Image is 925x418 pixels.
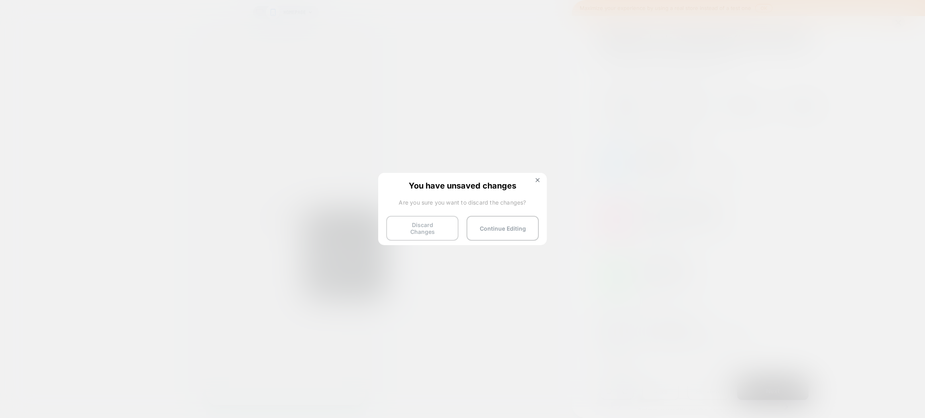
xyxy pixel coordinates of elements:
[467,216,539,241] button: Continue Editing
[536,178,540,182] img: close
[386,181,539,189] span: You have unsaved changes
[3,3,162,383] div: redirecting...
[386,216,458,241] button: Discard Changes
[386,199,539,206] span: Are you sure you want to discard the changes?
